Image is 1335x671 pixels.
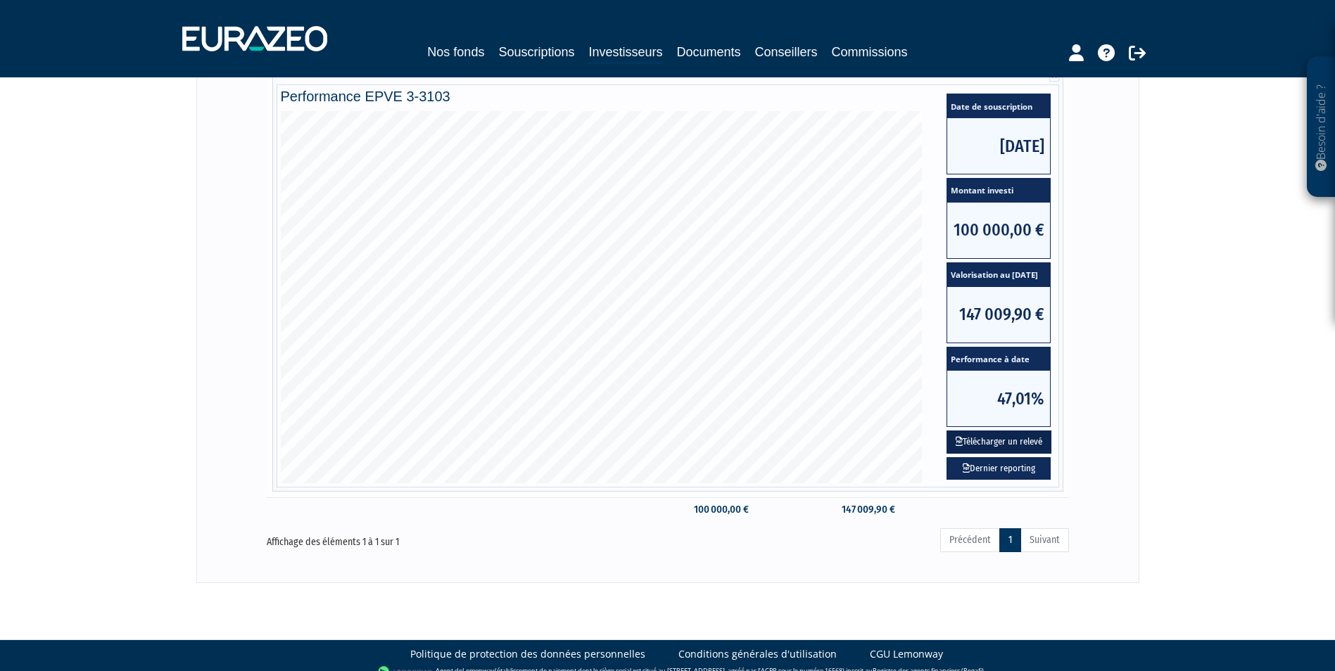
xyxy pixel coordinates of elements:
a: Commissions [832,42,908,62]
div: Affichage des éléments 1 à 1 sur 1 [267,527,589,549]
a: CGU Lemonway [870,647,943,661]
span: Date de souscription [947,94,1050,118]
a: Documents [677,42,741,62]
span: 147 009,90 € [947,287,1050,343]
a: Souscriptions [498,42,574,62]
h4: Performance EPVE 3-3103 [281,89,1055,104]
a: Conseillers [755,42,818,62]
a: Politique de protection des données personnelles [410,647,645,661]
span: Montant investi [947,179,1050,203]
a: Nos fonds [427,42,484,62]
span: 100 000,00 € [947,203,1050,258]
a: Dernier reporting [947,457,1051,480]
td: 100 000,00 € [683,497,757,522]
td: 147 009,90 € [833,497,902,522]
p: Besoin d'aide ? [1313,64,1329,191]
button: Télécharger un relevé [947,430,1051,454]
span: [DATE] [947,118,1050,174]
a: 1 [999,528,1021,552]
span: Performance à date [947,347,1050,371]
span: Valorisation au [DATE] [947,263,1050,287]
span: 47,01% [947,371,1050,426]
img: 1732889491-logotype_eurazeo_blanc_rvb.png [182,26,327,51]
a: Conditions générales d'utilisation [678,647,837,661]
a: Investisseurs [588,42,662,64]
